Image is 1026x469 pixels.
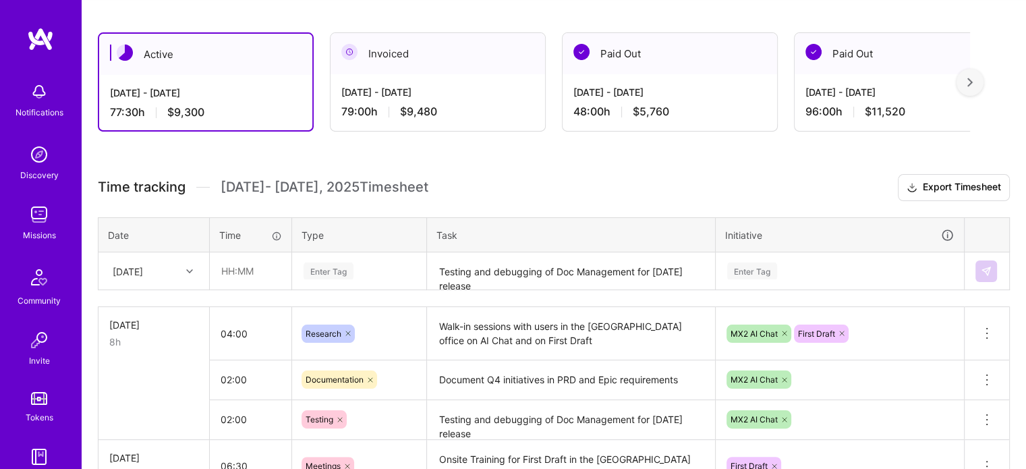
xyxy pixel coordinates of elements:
[573,85,766,99] div: [DATE] - [DATE]
[341,105,534,119] div: 79:00 h
[798,329,835,339] span: First Draft
[113,264,143,278] div: [DATE]
[428,308,714,359] textarea: Walk-in sessions with users in the [GEOGRAPHIC_DATA] office on AI Chat and on First Draft
[427,217,716,252] th: Task
[907,181,917,195] i: icon Download
[731,414,778,424] span: MX2 AI Chat
[167,105,204,119] span: $9,300
[210,316,291,352] input: HH:MM
[26,201,53,228] img: teamwork
[31,392,47,405] img: tokens
[731,329,778,339] span: MX2 AI Chat
[573,105,766,119] div: 48:00 h
[109,451,198,465] div: [DATE]
[428,402,714,439] textarea: Testing and debugging of Doc Management for [DATE] release Testing of GPT-5 for setting it as the...
[210,253,291,289] input: HH:MM
[221,179,428,196] span: [DATE] - [DATE] , 2025 Timesheet
[23,228,56,242] div: Missions
[16,105,63,119] div: Notifications
[428,362,714,399] textarea: Document Q4 initiatives in PRD and Epic requirements
[110,86,302,100] div: [DATE] - [DATE]
[304,260,353,281] div: Enter Tag
[306,375,364,385] span: Documentation
[109,335,198,349] div: 8h
[573,44,590,60] img: Paid Out
[26,141,53,168] img: discovery
[805,85,998,99] div: [DATE] - [DATE]
[219,228,282,242] div: Time
[98,217,210,252] th: Date
[186,268,193,275] i: icon Chevron
[727,260,777,281] div: Enter Tag
[27,27,54,51] img: logo
[98,179,186,196] span: Time tracking
[731,375,778,385] span: MX2 AI Chat
[99,34,312,75] div: Active
[633,105,669,119] span: $5,760
[898,174,1010,201] button: Export Timesheet
[795,33,1009,74] div: Paid Out
[26,327,53,354] img: Invite
[210,402,291,437] input: HH:MM
[865,105,905,119] span: $11,520
[805,105,998,119] div: 96:00 h
[29,354,50,368] div: Invite
[306,329,341,339] span: Research
[110,105,302,119] div: 77:30 h
[20,168,59,182] div: Discovery
[967,78,973,87] img: right
[210,362,291,397] input: HH:MM
[306,414,333,424] span: Testing
[981,266,992,277] img: Submit
[109,318,198,332] div: [DATE]
[725,227,954,243] div: Initiative
[117,45,133,61] img: Active
[26,410,53,424] div: Tokens
[805,44,822,60] img: Paid Out
[341,85,534,99] div: [DATE] - [DATE]
[18,294,61,308] div: Community
[292,217,427,252] th: Type
[26,78,53,105] img: bell
[341,44,358,60] img: Invoiced
[563,33,777,74] div: Paid Out
[331,33,545,74] div: Invoiced
[400,105,437,119] span: $9,480
[23,261,55,294] img: Community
